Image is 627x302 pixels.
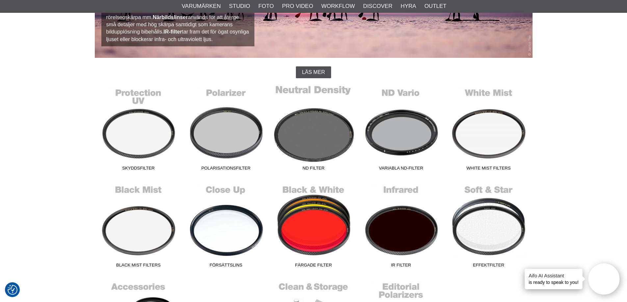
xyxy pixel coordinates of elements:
a: Black Mist Filters [95,182,182,270]
span: Försättslins [182,262,270,271]
a: Workflow [321,2,355,11]
div: is ready to speak to you! [525,269,583,289]
strong: IR-filter [164,29,182,35]
a: White Mist Filters [445,85,533,174]
span: Polarisationsfilter [182,165,270,174]
span: ND Filter [270,165,357,174]
a: Varumärken [182,2,221,11]
span: Black Mist Filters [95,262,182,271]
a: Effektfilter [445,182,533,270]
a: Färgade Filter [270,182,357,270]
strong: Närbildslinser [153,14,188,20]
span: IR Filter [357,262,445,271]
span: Färgade Filter [270,262,357,271]
a: IR Filter [357,182,445,270]
a: Hyra [401,2,416,11]
span: Variabla ND-Filter [357,165,445,174]
span: Effektfilter [445,262,533,271]
a: Studio [229,2,250,11]
span: Skyddsfilter [95,165,182,174]
span: White Mist Filters [445,165,533,174]
a: Outlet [424,2,446,11]
span: Läs mer [302,69,325,75]
img: Revisit consent button [8,285,17,295]
a: Skyddsfilter [95,85,182,174]
a: Polarisationsfilter [182,85,270,174]
a: ND Filter [270,85,357,174]
a: Foto [258,2,274,11]
a: Variabla ND-Filter [357,85,445,174]
h4: Aifo AI Assistant [529,272,579,279]
button: Samtyckesinställningar [8,284,17,296]
a: Försättslins [182,182,270,270]
a: Discover [363,2,392,11]
a: Pro Video [282,2,313,11]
